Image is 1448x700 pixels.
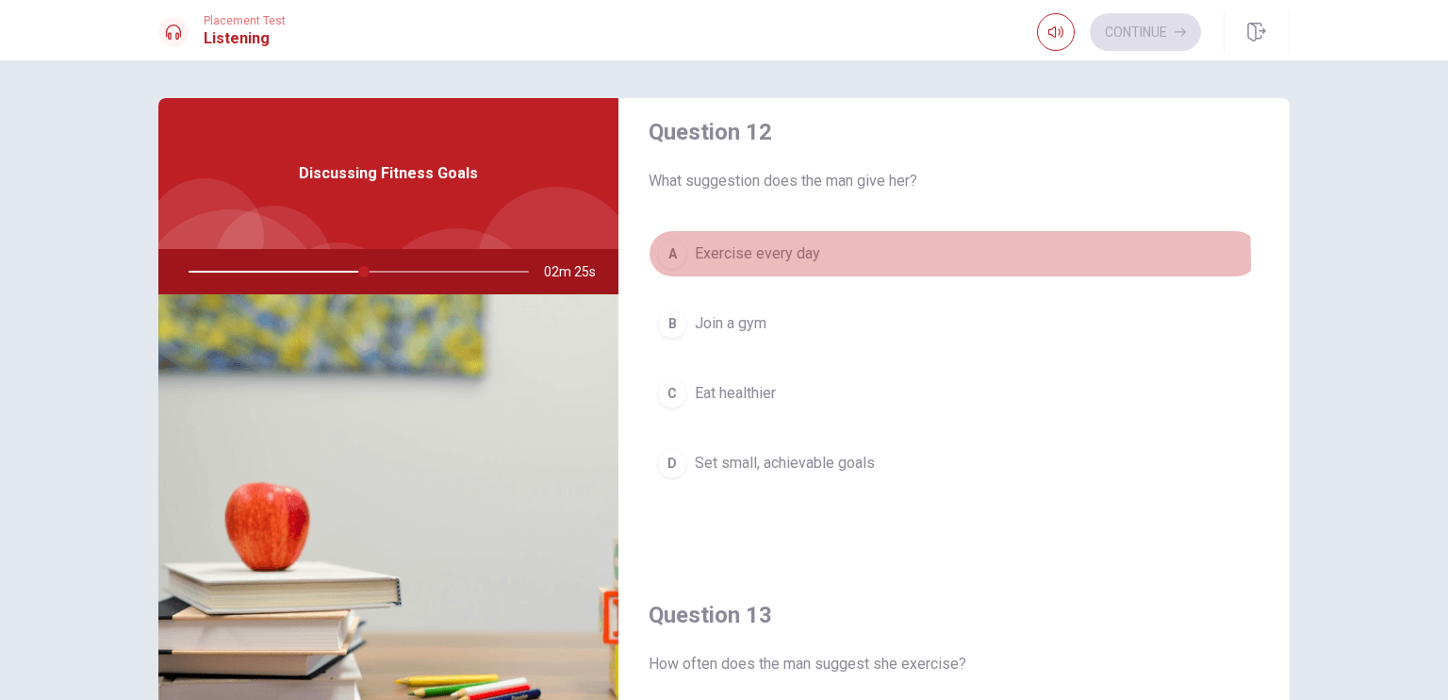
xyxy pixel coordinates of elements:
span: What suggestion does the man give her? [649,170,1259,192]
button: AExercise every day [649,230,1259,277]
span: 02m 25s [544,249,611,294]
div: D [657,448,687,478]
span: Placement Test [204,14,286,27]
span: Join a gym [695,312,766,335]
h1: Listening [204,27,286,50]
div: A [657,239,687,269]
div: B [657,308,687,339]
button: BJoin a gym [649,300,1259,347]
h4: Question 12 [649,117,1259,147]
h4: Question 13 [649,600,1259,630]
span: Discussing Fitness Goals [299,162,478,185]
button: CEat healthier [649,370,1259,417]
span: Exercise every day [695,242,820,265]
span: How often does the man suggest she exercise? [649,653,1259,675]
span: Eat healthier [695,382,776,405]
span: Set small, achievable goals [695,452,875,475]
div: C [657,378,687,408]
button: DSet small, achievable goals [649,440,1259,487]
